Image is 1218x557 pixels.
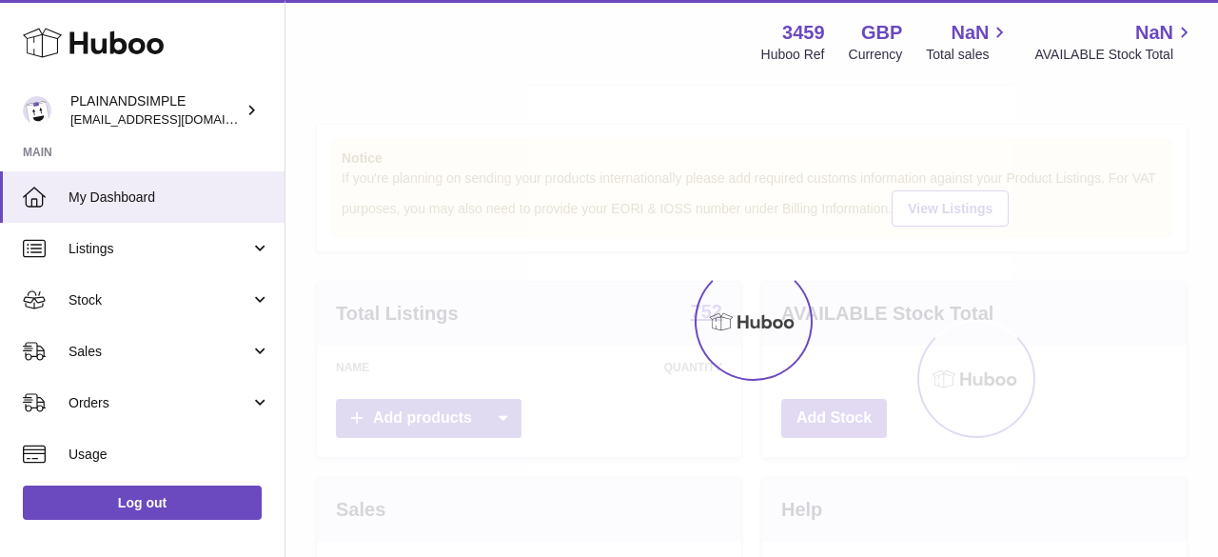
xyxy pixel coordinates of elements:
span: Usage [69,446,270,464]
a: Log out [23,486,262,520]
span: My Dashboard [69,189,270,207]
a: NaN AVAILABLE Stock Total [1034,20,1195,64]
strong: 3459 [782,20,825,46]
div: Huboo Ref [761,46,825,64]
div: PLAINANDSIMPLE [70,92,242,129]
a: NaN Total sales [926,20,1011,64]
span: Listings [69,240,250,258]
span: Total sales [926,46,1011,64]
span: [EMAIL_ADDRESS][DOMAIN_NAME] [70,111,280,127]
span: Stock [69,291,250,309]
span: Orders [69,394,250,412]
strong: GBP [861,20,902,46]
span: NaN [951,20,989,46]
div: Currency [849,46,903,64]
img: internalAdmin-3459@internal.huboo.com [23,96,51,125]
span: NaN [1135,20,1173,46]
span: Sales [69,343,250,361]
span: AVAILABLE Stock Total [1034,46,1195,64]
